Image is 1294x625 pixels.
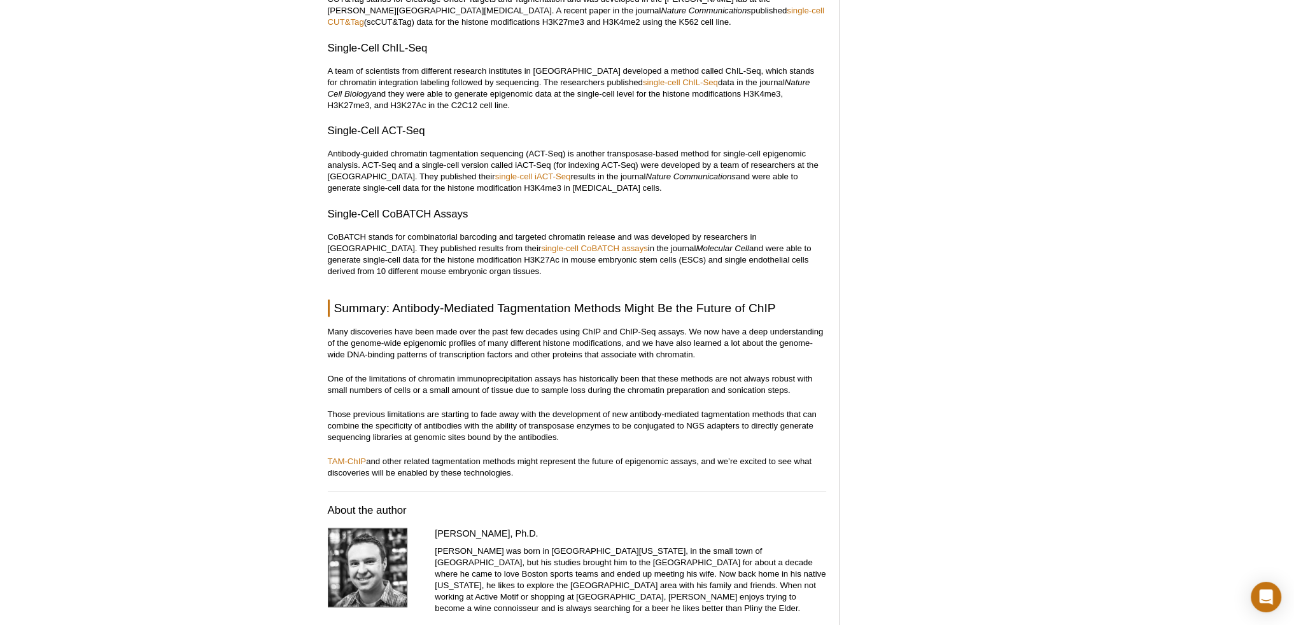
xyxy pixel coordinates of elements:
a: single-cell iACT-Seq [495,172,571,181]
a: single-cell CUT&Tag [328,6,824,27]
em: Nature Communications [645,172,735,181]
h3: Single-Cell ACT-Seq [328,123,826,139]
h2: Summary: Antibody-Mediated Tagmentation Methods Might Be the Future of ChIP [328,299,826,317]
em: Nature Cell Biology [328,78,810,99]
p: Antibody-guided chromatin tagmentation sequencing (ACT-Seq) is another transposase-based method f... [328,148,826,194]
em: Molecular Cell [696,244,749,253]
img: Kevin Bryant [328,528,407,607]
div: Open Intercom Messenger [1251,582,1281,612]
p: [PERSON_NAME] was born in [GEOGRAPHIC_DATA][US_STATE], in the small town of [GEOGRAPHIC_DATA], bu... [435,546,826,614]
p: CoBATCH stands for combinatorial barcoding and targeted chromatin release and was developed by re... [328,231,826,277]
p: and other related tagmentation methods might represent the future of epigenomic assays, and we’re... [328,456,826,479]
p: Many discoveries have been made over the past few decades using ChIP and ChIP-Seq assays. We now ... [328,326,826,361]
h4: [PERSON_NAME], Ph.D. [435,528,826,539]
a: TAM-ChIP [328,457,367,466]
p: One of the limitations of chromatin immunoprecipitation assays has historically been that these m... [328,373,826,396]
p: A team of scientists from different research institutes in [GEOGRAPHIC_DATA] developed a method c... [328,65,826,111]
a: single-cell CoBATCH assays [541,244,648,253]
h3: Single-Cell CoBATCH Assays [328,207,826,222]
p: Those previous limitations are starting to fade away with the development of new antibody-mediate... [328,409,826,443]
em: Nature Communications [661,6,750,15]
h3: About the author [328,503,826,518]
h3: Single-Cell ChIL-Seq [328,41,826,56]
a: single-cell ChIL-Seq [643,78,718,87]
